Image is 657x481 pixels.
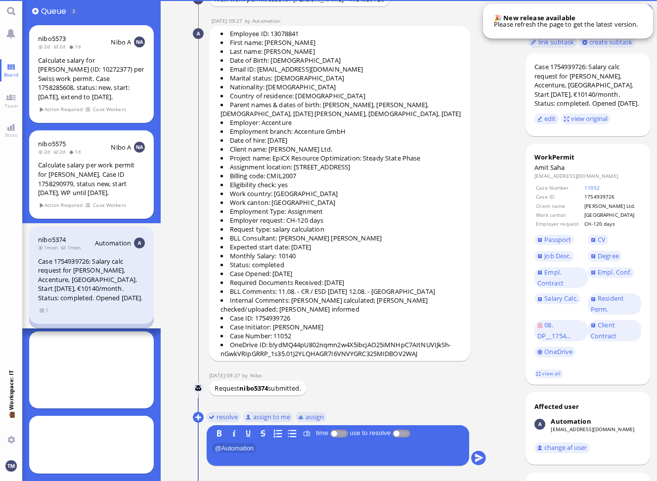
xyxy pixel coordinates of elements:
li: Employer: Accenture [220,118,465,127]
a: Client Contract [588,320,641,341]
span: by [242,372,250,379]
span: Stats [2,131,20,138]
a: nibo5374 [38,235,66,244]
li: Assignment location: [STREET_ADDRESS] [220,162,465,171]
img: Automation [193,28,204,39]
li: Case Number: 11052 [220,331,465,340]
span: view 1 items [39,306,49,315]
div: Request submitted. [209,381,307,395]
button: Add [32,8,39,14]
li: First name: [PERSON_NAME] [220,38,465,47]
span: Action Required [39,201,84,209]
span: Salary Calc. [544,294,578,303]
a: OneDrive [534,347,575,358]
span: Empl. Conf. [598,268,631,277]
button: I [228,428,239,439]
span: link subtask [538,38,574,46]
span: Queue [41,5,69,17]
li: Employee ID: 13078841 [220,29,465,38]
button: edit [534,114,559,124]
a: view all [534,369,563,378]
li: Work country: [GEOGRAPHIC_DATA] [220,189,465,198]
li: OneDrive ID: b!ydMQ44pU802nqmn2w4X5ibcjAO25iMNHpC7AItNUVIJkSh-nGwkVRIpGRRP_1s35.01J2YLQHAGR7I6VNV... [220,340,465,358]
li: Marital status: [DEMOGRAPHIC_DATA] [220,74,465,82]
li: Employment Type: Assignment [220,207,465,216]
span: Empl. Contract [537,268,564,287]
span: 💼 Workspace: IT [7,410,15,432]
div: Affected user [534,402,579,411]
li: Project name: EpiCX Resource Optimization: Steady State Phase [220,154,465,162]
li: Email ID: [EMAIL_ADDRESS][DOMAIN_NAME] [220,65,465,74]
span: Case Workers [93,105,127,114]
span: nibo5575 [38,139,66,148]
a: 08. DP__1754... [534,320,588,341]
a: [EMAIL_ADDRESS][DOMAIN_NAME] [551,426,634,433]
a: CV [588,235,609,245]
span: Resident Perm. [591,294,624,314]
a: Passport [534,235,574,245]
button: S [258,428,268,439]
span: Automation [212,443,257,453]
span: 1d [69,43,84,50]
span: 1mon [38,244,61,251]
button: assign to me [243,412,293,423]
label: time [314,429,330,437]
a: 11052 [584,184,600,191]
li: Expected start date: [DATE] [220,242,465,251]
span: Board [1,71,21,78]
strong: 🎉 New release available [494,13,575,22]
div: Calculate salary for [PERSON_NAME] (ID: 10272377) per Swiss work permit. Case 1758285608, status:... [38,56,145,102]
img: Aut [134,238,145,248]
span: Job Desc. [544,251,571,260]
td: Case ID [535,193,583,200]
td: CH-120 days [584,220,640,228]
li: Employment branch: Accenture GmbH [220,127,465,136]
td: Case Number [535,184,583,192]
span: 3 [72,7,75,14]
span: 1d [69,148,84,155]
td: Employer request [535,220,583,228]
li: Employer request: CH-120 days [220,216,465,225]
button: assign [296,412,327,423]
strong: nibo5374 [239,384,268,393]
div: WorkPermit [534,153,641,161]
span: @ [215,444,221,452]
span: Automation [95,239,131,247]
span: Degree [598,251,619,260]
p-inputswitch: use to resolve [393,429,410,437]
li: Eligibility check: yes [220,180,465,189]
li: Country of residence: [DEMOGRAPHIC_DATA] [220,91,465,100]
li: Work canton: [GEOGRAPHIC_DATA] [220,198,465,207]
td: 1754939726 [584,193,640,200]
span: Action Required [39,105,84,114]
li: Last name: [PERSON_NAME] [220,47,465,56]
li: Status: completed [220,260,465,269]
li: BLL Comments: 11.08. - CR / ESD [DATE] 12.08. - [GEOGRAPHIC_DATA] [220,287,465,296]
td: Client name [535,202,583,210]
li: Date of Birth: [DEMOGRAPHIC_DATA] [220,56,465,65]
td: [PERSON_NAME] Ltd. [584,202,640,210]
div: Calculate salary per work permit for [PERSON_NAME], Case ID 1758290979, status new, start [DATE],... [38,160,145,197]
span: CV [598,235,606,244]
span: Case Workers [93,201,127,209]
a: Job Desc. [534,251,574,262]
span: by [245,17,253,24]
button: B [214,428,225,439]
img: Nibo [193,383,204,394]
img: You [5,460,16,471]
span: 2d [53,148,69,155]
span: automation@bluelakelegal.com [252,17,280,24]
span: Nibo A [111,38,131,46]
a: Empl. Conf. [588,267,634,278]
span: Client Contract [591,321,617,340]
span: Passport [544,235,571,244]
span: 2d [53,43,69,50]
div: Case 1754939726: Salary calc request for [PERSON_NAME], Accenture, [GEOGRAPHIC_DATA]. Start [DATE... [534,62,641,108]
li: Required Documents Received: [DATE] [220,278,465,287]
li: Case Initiator: [PERSON_NAME] [220,322,465,331]
span: Nibo A [111,143,131,152]
li: Date of hire: [DATE] [220,136,465,145]
li: Internal Comments: [PERSON_NAME] calculated; [PERSON_NAME] checked/uploaded; [PERSON_NAME] informed [220,296,465,314]
button: U [243,428,254,439]
a: Degree [588,251,621,262]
